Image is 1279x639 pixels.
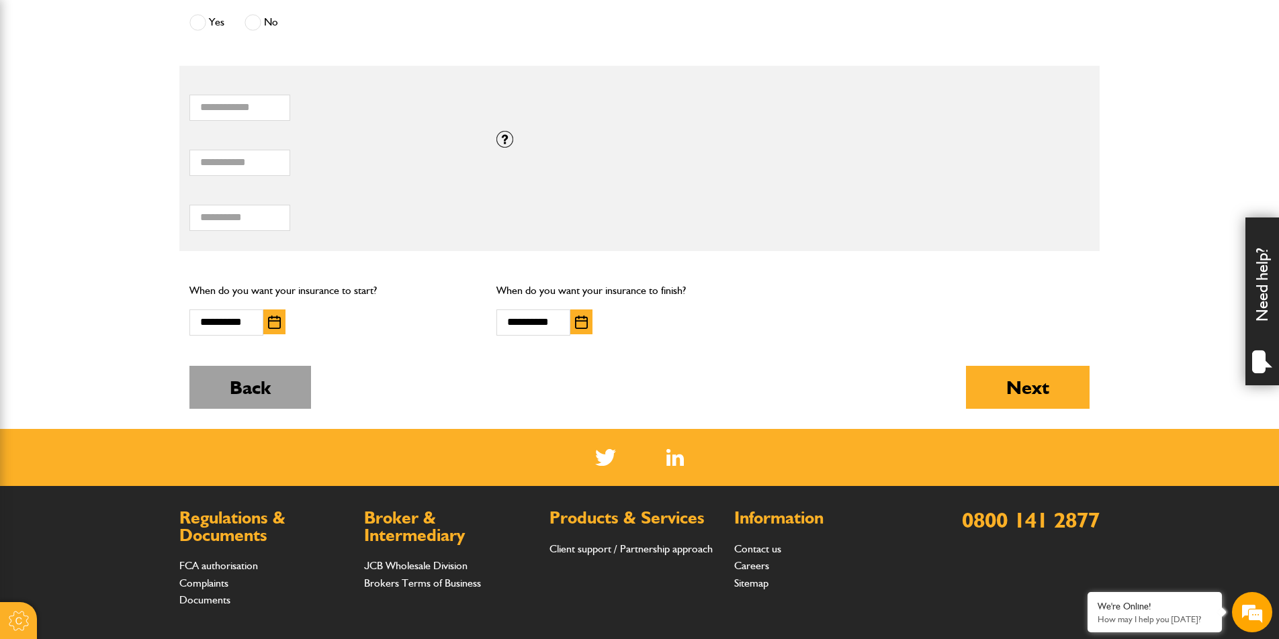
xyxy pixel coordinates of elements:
p: How may I help you today? [1098,614,1212,624]
h2: Information [734,509,906,527]
img: Twitter [595,449,616,466]
h2: Regulations & Documents [179,509,351,544]
h2: Broker & Intermediary [364,509,535,544]
div: Need help? [1245,217,1279,385]
a: Contact us [734,542,781,555]
h2: Products & Services [549,509,721,527]
img: Choose date [575,315,588,329]
img: Choose date [268,315,281,329]
button: Next [966,366,1090,409]
label: No [245,14,278,31]
div: We're Online! [1098,601,1212,612]
a: Brokers Terms of Business [364,577,481,589]
a: Careers [734,559,769,572]
a: Documents [179,593,230,606]
p: When do you want your insurance to start? [189,282,476,299]
a: FCA authorisation [179,559,258,572]
a: 0800 141 2877 [962,507,1100,533]
a: Client support / Partnership approach [549,542,713,555]
a: Sitemap [734,577,768,589]
p: When do you want your insurance to finish? [496,282,783,299]
img: Linked In [666,449,685,466]
button: Back [189,366,311,409]
a: JCB Wholesale Division [364,559,468,572]
a: LinkedIn [666,449,685,466]
a: Complaints [179,577,228,589]
label: Yes [189,14,224,31]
